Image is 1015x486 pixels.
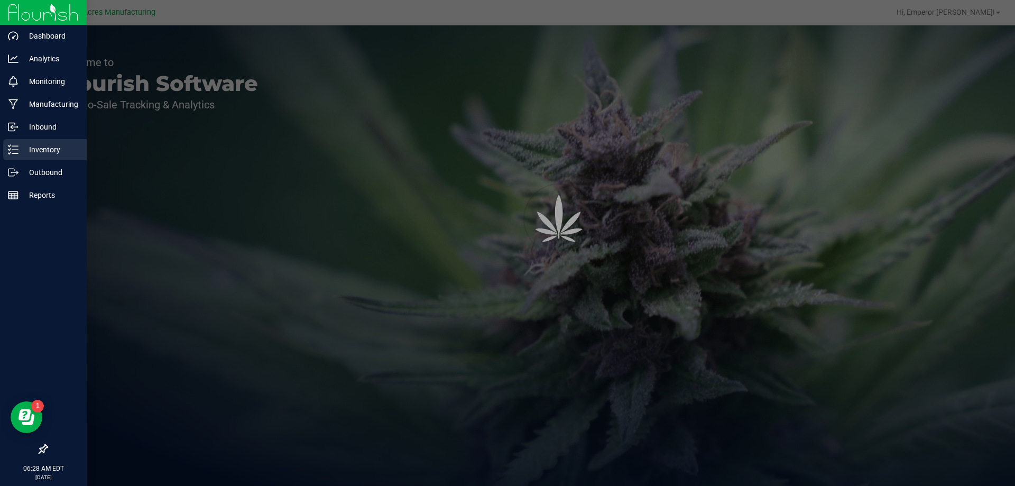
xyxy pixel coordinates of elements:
p: 06:28 AM EDT [5,464,82,473]
p: Outbound [19,166,82,179]
inline-svg: Inbound [8,122,19,132]
p: Inventory [19,143,82,156]
p: [DATE] [5,473,82,481]
inline-svg: Analytics [8,53,19,64]
inline-svg: Dashboard [8,31,19,41]
p: Dashboard [19,30,82,42]
inline-svg: Reports [8,190,19,200]
inline-svg: Manufacturing [8,99,19,109]
p: Reports [19,189,82,201]
iframe: Resource center [11,401,42,433]
p: Monitoring [19,75,82,88]
p: Inbound [19,121,82,133]
iframe: Resource center unread badge [31,400,44,412]
p: Analytics [19,52,82,65]
inline-svg: Outbound [8,167,19,178]
p: Manufacturing [19,98,82,111]
inline-svg: Monitoring [8,76,19,87]
inline-svg: Inventory [8,144,19,155]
